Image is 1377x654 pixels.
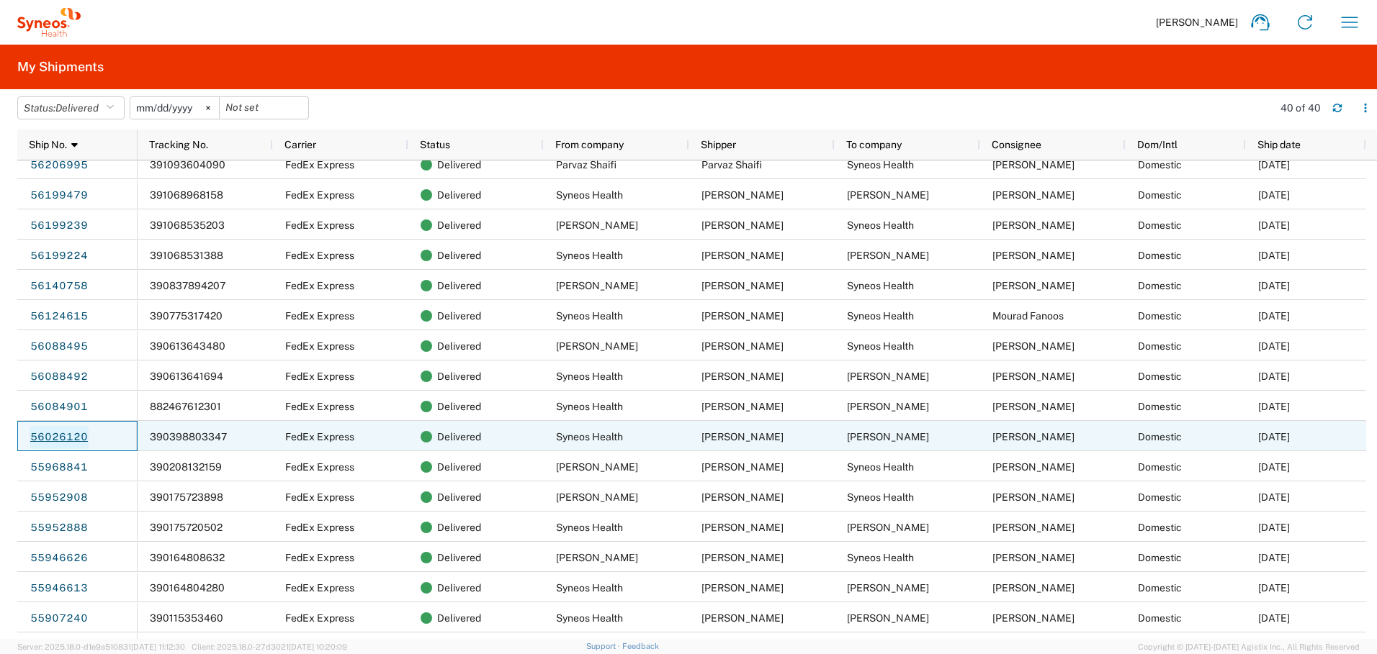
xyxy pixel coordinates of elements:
[556,461,638,473] span: Leo Chen
[437,150,481,180] span: Delivered
[701,280,784,291] span: Madhuri Vammu
[556,401,623,412] span: Syneos Health
[847,461,914,473] span: Syneos Health
[847,189,929,201] span: Burse, Abhijit
[992,340,1075,352] span: Shaun Villafana
[1138,310,1182,322] span: Domestic
[992,219,1075,231] span: Shaun Villafana
[285,189,354,201] span: FedEx Express
[992,461,1075,473] span: Shaun Villafana
[1138,552,1182,563] span: Domestic
[1258,522,1290,533] span: 06/20/2025
[701,159,762,171] span: Parvaz Shaifi
[285,401,354,412] span: FedEx Express
[992,310,1064,322] span: Mourad Fanoos
[150,310,223,322] span: 390775317420
[992,582,1075,594] span: Cristina Carlone
[846,139,902,150] span: To company
[1258,159,1290,171] span: 07/17/2025
[192,642,347,651] span: Client: 2025.18.0-27d3021
[437,422,481,452] span: Delivered
[1258,612,1290,624] span: 06/18/2025
[701,612,784,624] span: Shaun Villafana
[555,139,624,150] span: From company
[285,461,354,473] span: FedEx Express
[30,607,89,630] a: 55907240
[285,250,354,261] span: FedEx Express
[150,219,225,231] span: 391068535203
[701,401,784,412] span: Shaun Villafana
[29,139,67,150] span: Ship No.
[285,159,354,171] span: FedEx Express
[437,512,481,542] span: Delivered
[150,250,223,261] span: 391068531388
[1138,159,1182,171] span: Domestic
[30,335,89,358] a: 56088495
[701,250,784,261] span: Shaun Villafana
[437,573,481,603] span: Delivered
[130,97,219,119] input: Not set
[1138,280,1182,291] span: Domestic
[150,431,227,442] span: 390398803347
[847,371,929,382] span: Lital Shpeisman
[1138,250,1182,261] span: Domestic
[556,340,638,352] span: Lital Shpeisman
[30,305,89,328] a: 56124615
[1138,431,1182,442] span: Domestic
[285,552,354,563] span: FedEx Express
[17,642,185,651] span: Server: 2025.18.0-d1e9a510831
[1258,250,1290,261] span: 07/16/2025
[701,522,784,533] span: Shaun Villafana
[701,310,784,322] span: Shaun Villafana
[285,612,354,624] span: FedEx Express
[556,250,623,261] span: Syneos Health
[437,240,481,271] span: Delivered
[30,547,89,570] a: 55946626
[437,452,481,482] span: Delivered
[1138,219,1182,231] span: Domestic
[149,139,208,150] span: Tracking No.
[622,642,659,650] a: Feedback
[1257,139,1301,150] span: Ship date
[17,96,125,119] button: Status:Delivered
[701,431,784,442] span: Shaun Villafana
[285,280,354,291] span: FedEx Express
[30,365,89,389] a: 56088492
[1258,340,1290,352] span: 07/03/2025
[1258,431,1290,442] span: 06/26/2025
[437,361,481,391] span: Delivered
[586,642,622,650] a: Support
[1258,310,1290,322] span: 07/09/2025
[701,461,784,473] span: Leo Chen
[556,522,623,533] span: Syneos Health
[992,612,1075,624] span: Vigneault, Catherine
[150,280,225,291] span: 390837894207
[220,97,308,119] input: Not set
[150,582,225,594] span: 390164804280
[1138,491,1182,503] span: Domestic
[556,612,623,624] span: Syneos Health
[556,159,616,171] span: Parvaz Shaifi
[437,603,481,633] span: Delivered
[1258,189,1290,201] span: 07/16/2025
[437,391,481,422] span: Delivered
[150,189,223,201] span: 391068968158
[992,431,1075,442] span: Anthony Torow
[30,275,89,298] a: 56140758
[1138,189,1182,201] span: Domestic
[30,577,89,600] a: 55946613
[701,582,784,594] span: Shaun Villafana
[556,431,623,442] span: Syneos Health
[556,219,638,231] span: Caley Skinner
[1258,371,1290,382] span: 07/03/2025
[285,340,354,352] span: FedEx Express
[150,461,222,473] span: 390208132159
[150,340,225,352] span: 390613643480
[1138,582,1182,594] span: Domestic
[992,491,1075,503] span: Shaun Villafana
[992,371,1075,382] span: Lital Shpeisman
[437,210,481,240] span: Delivered
[701,491,784,503] span: Emma Pastori
[701,139,736,150] span: Shipper
[131,642,185,651] span: [DATE] 11:12:30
